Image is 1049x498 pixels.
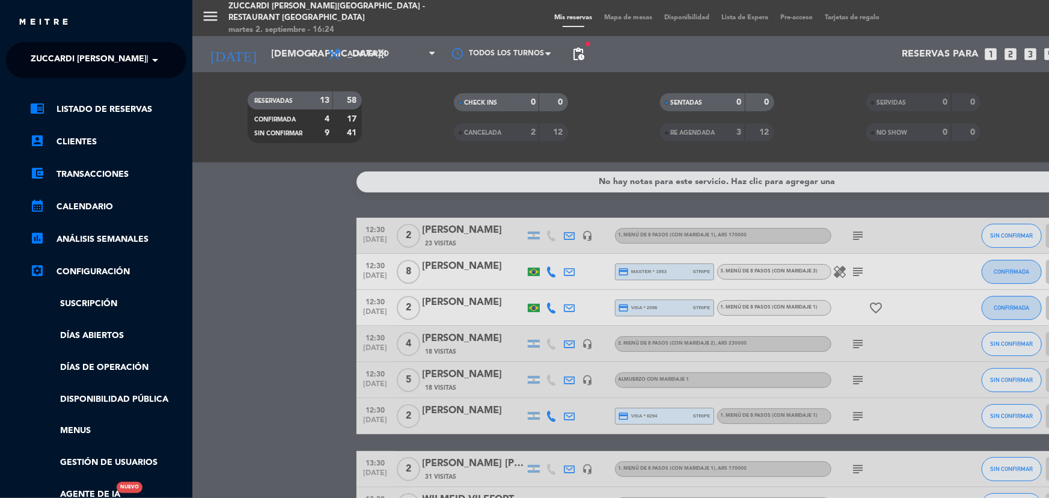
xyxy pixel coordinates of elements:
[117,482,142,493] div: Nuevo
[30,329,186,343] a: Días abiertos
[31,48,389,73] span: Zuccardi [PERSON_NAME][GEOGRAPHIC_DATA] - Restaurant [GEOGRAPHIC_DATA]
[30,166,44,180] i: account_balance_wallet
[30,167,186,182] a: account_balance_walletTransacciones
[584,40,592,48] span: fiber_manual_record
[30,361,186,375] a: Días de Operación
[30,198,44,213] i: calendar_month
[30,263,44,278] i: settings_applications
[30,135,186,149] a: account_boxClientes
[30,456,186,470] a: Gestión de usuarios
[30,232,186,247] a: assessmentANÁLISIS SEMANALES
[571,47,586,61] span: pending_actions
[18,18,69,27] img: MEITRE
[30,424,186,438] a: Menus
[30,200,186,214] a: calendar_monthCalendario
[30,231,44,245] i: assessment
[30,134,44,148] i: account_box
[30,101,44,115] i: chrome_reader_mode
[30,393,186,407] a: Disponibilidad pública
[30,297,186,311] a: Suscripción
[30,265,186,279] a: Configuración
[30,102,186,117] a: chrome_reader_modeListado de Reservas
